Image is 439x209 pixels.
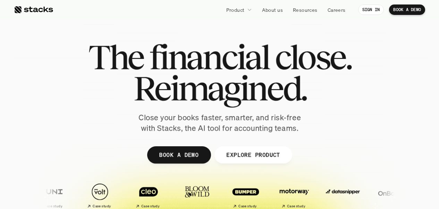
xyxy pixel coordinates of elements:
a: EXPLORE PRODUCT [214,146,292,164]
h2: Case study [92,204,111,208]
span: close. [275,42,351,73]
a: Resources [289,3,322,16]
p: Close your books faster, smarter, and risk-free with Stacks, the AI tool for accounting teams. [133,112,306,134]
span: financial [149,42,269,73]
span: Reimagined. [133,73,306,104]
a: SIGN IN [358,5,384,15]
p: BOOK A DEMO [159,150,199,160]
p: Careers [328,6,346,14]
h2: Case study [287,204,305,208]
a: About us [258,3,287,16]
p: BOOK A DEMO [393,7,421,12]
p: SIGN IN [362,7,380,12]
h2: Case study [238,204,256,208]
h2: Case study [44,204,62,208]
p: Product [226,6,245,14]
p: Resources [293,6,318,14]
h2: Case study [141,204,159,208]
a: BOOK A DEMO [389,5,425,15]
p: EXPLORE PRODUCT [226,150,280,160]
a: BOOK A DEMO [147,146,211,164]
span: The [88,42,143,73]
a: Careers [323,3,350,16]
p: About us [262,6,283,14]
